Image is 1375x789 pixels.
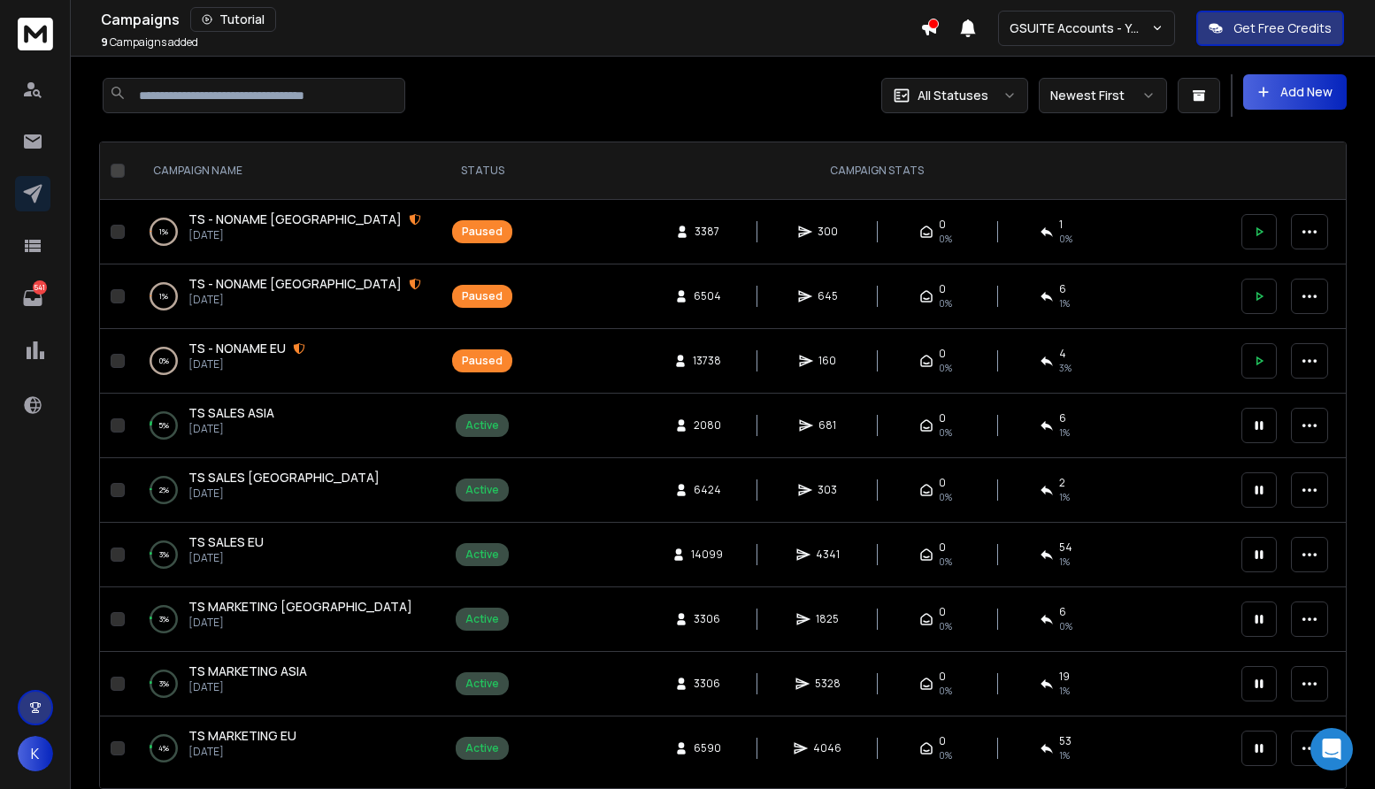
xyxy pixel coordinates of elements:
span: 1 % [1059,555,1070,569]
span: 0% [939,684,952,698]
span: TS MARKETING [GEOGRAPHIC_DATA] [188,598,412,615]
span: 0% [939,425,952,440]
p: [DATE] [188,551,264,565]
a: TS SALES EU [188,533,264,551]
span: 3387 [695,225,719,239]
span: 1 % [1059,296,1070,310]
p: 5 % [158,417,169,434]
span: 0 [939,605,946,619]
span: 1 % [1059,684,1070,698]
span: 2 [1059,476,1065,490]
span: 6 [1059,282,1066,296]
span: TS MARKETING ASIA [188,663,307,679]
div: Paused [462,354,503,368]
span: 0 [939,476,946,490]
span: 1 [1059,218,1063,232]
span: 1 % [1059,490,1070,504]
a: TS - NONAME EU [188,340,286,357]
span: 9 [101,34,108,50]
td: 3%TS MARKETING ASIA[DATE] [132,652,442,716]
p: [DATE] [188,293,421,307]
div: Active [465,418,499,433]
span: 14099 [691,548,723,562]
span: 0% [939,490,952,504]
span: 3306 [694,612,720,626]
div: Open Intercom Messenger [1310,728,1353,770]
span: 2080 [694,418,721,433]
span: 0 [939,411,946,425]
span: 645 [818,289,838,303]
p: 2 % [159,481,169,499]
span: TS SALES EU [188,533,264,550]
span: 0 % [1059,232,1072,246]
p: Get Free Credits [1233,19,1332,37]
td: 3%TS MARKETING [GEOGRAPHIC_DATA][DATE] [132,587,442,652]
p: [DATE] [188,616,412,630]
button: Add New [1243,74,1347,110]
button: Newest First [1039,78,1167,113]
a: 541 [15,280,50,316]
span: 3306 [694,677,720,691]
p: Campaigns added [101,35,198,50]
span: 0% [939,361,952,375]
div: Active [465,741,499,755]
div: Paused [462,225,503,239]
span: 1825 [816,612,839,626]
span: TS - NONAME [GEOGRAPHIC_DATA] [188,275,402,292]
p: 3 % [159,610,169,628]
p: 3 % [159,675,169,693]
td: 1%TS - NONAME [GEOGRAPHIC_DATA][DATE] [132,200,442,264]
span: 300 [818,225,838,239]
span: 19 [1059,670,1070,684]
span: 0 [939,218,946,232]
span: 303 [818,483,837,497]
span: 3 % [1059,361,1072,375]
span: TS SALES [GEOGRAPHIC_DATA] [188,469,380,486]
span: 0 [939,670,946,684]
p: [DATE] [188,228,421,242]
span: 6590 [694,741,721,755]
span: 4046 [813,741,841,755]
span: 0 [939,734,946,748]
span: 6 [1059,605,1066,619]
span: 0 [939,347,946,361]
a: TS MARKETING [GEOGRAPHIC_DATA] [188,598,412,616]
span: 1 % [1059,748,1070,762]
div: Active [465,612,499,626]
td: 2%TS SALES [GEOGRAPHIC_DATA][DATE] [132,458,442,523]
p: GSUITE Accounts - YC outreach [1010,19,1151,37]
span: 6 [1059,411,1066,425]
button: Get Free Credits [1196,11,1344,46]
a: TS SALES [GEOGRAPHIC_DATA] [188,469,380,486]
p: [DATE] [188,680,307,694]
th: CAMPAIGN NAME [132,142,442,200]
div: Active [465,548,499,562]
p: [DATE] [188,745,296,759]
span: 1 % [1059,425,1070,440]
p: [DATE] [188,422,274,436]
a: TS - NONAME [GEOGRAPHIC_DATA] [188,211,402,228]
button: K [18,736,53,771]
span: 53 [1059,734,1072,748]
div: Active [465,677,499,691]
p: All Statuses [918,87,988,104]
p: 0 % [159,352,169,370]
td: 4%TS MARKETING EU[DATE] [132,716,442,781]
button: Tutorial [190,7,276,32]
span: 0% [939,619,952,633]
a: TS MARKETING EU [188,727,296,745]
span: 6504 [694,289,721,303]
a: TS SALES ASIA [188,404,274,422]
span: 13738 [693,354,721,368]
p: 3 % [159,546,169,563]
th: STATUS [442,142,523,200]
span: 0 [939,540,946,555]
span: 4 [1059,347,1066,361]
p: [DATE] [188,357,305,372]
span: 0% [939,232,952,246]
span: 0% [939,296,952,310]
span: 0 [939,282,946,296]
